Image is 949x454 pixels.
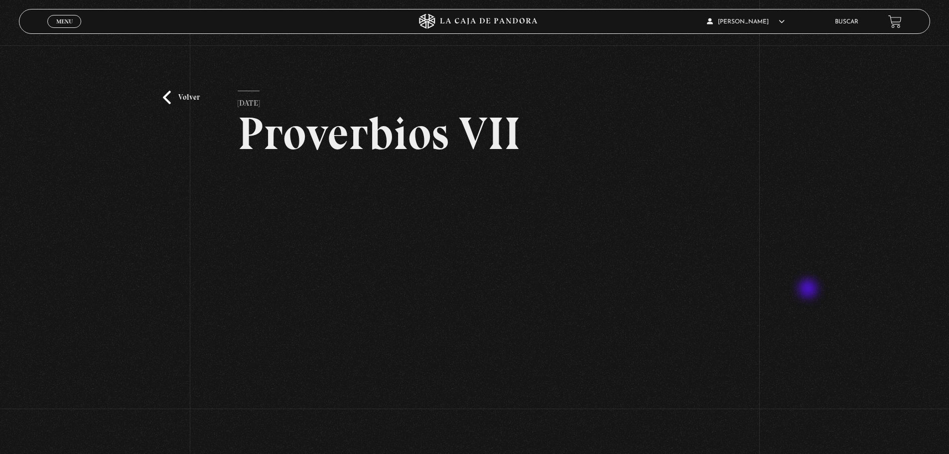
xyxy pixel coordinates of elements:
h2: Proverbios VII [238,111,711,156]
a: Volver [163,91,200,104]
span: [PERSON_NAME] [707,19,785,25]
a: View your shopping cart [888,15,902,28]
iframe: Dailymotion video player – Proverbios 7 (42) [238,171,711,438]
a: Buscar [835,19,858,25]
span: Cerrar [53,27,76,34]
span: Menu [56,18,73,24]
p: [DATE] [238,91,260,111]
